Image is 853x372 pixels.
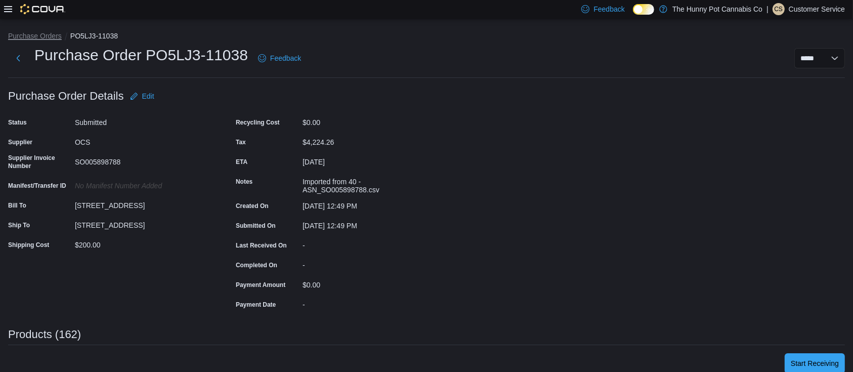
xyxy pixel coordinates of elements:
[774,3,783,15] span: CS
[236,261,277,269] label: Completed On
[303,297,438,309] div: -
[236,118,280,127] label: Recycling Cost
[75,134,210,146] div: OCS
[766,3,769,15] p: |
[236,301,276,309] label: Payment Date
[8,31,845,43] nav: An example of EuiBreadcrumbs
[254,48,305,68] a: Feedback
[75,114,210,127] div: Submitted
[236,222,276,230] label: Submitted On
[70,32,118,40] button: PO5LJ3-11038
[8,48,28,68] button: Next
[8,221,30,229] label: Ship To
[789,3,845,15] p: Customer Service
[75,217,210,229] div: [STREET_ADDRESS]
[75,154,210,166] div: SO005898788
[303,257,438,269] div: -
[303,154,438,166] div: [DATE]
[672,3,762,15] p: The Hunny Pot Cannabis Co
[8,154,71,170] label: Supplier Invoice Number
[20,4,65,14] img: Cova
[8,138,32,146] label: Supplier
[8,241,49,249] label: Shipping Cost
[303,198,438,210] div: [DATE] 12:49 PM
[34,45,248,65] h1: Purchase Order PO5LJ3-11038
[236,281,285,289] label: Payment Amount
[236,138,246,146] label: Tax
[303,218,438,230] div: [DATE] 12:49 PM
[270,53,301,63] span: Feedback
[303,237,438,250] div: -
[236,202,269,210] label: Created On
[8,90,124,102] h3: Purchase Order Details
[126,86,158,106] button: Edit
[236,158,247,166] label: ETA
[773,3,785,15] div: Customer Service
[75,197,210,210] div: [STREET_ADDRESS]
[593,4,624,14] span: Feedback
[236,178,252,186] label: Notes
[633,4,654,15] input: Dark Mode
[8,32,62,40] button: Purchase Orders
[142,91,154,101] span: Edit
[8,182,66,190] label: Manifest/Transfer ID
[791,358,839,368] span: Start Receiving
[8,328,81,341] h3: Products (162)
[303,174,438,194] div: Imported from 40 - ASN_SO005898788.csv
[303,134,438,146] div: $4,224.26
[8,201,26,210] label: Bill To
[75,237,210,249] div: $200.00
[303,277,438,289] div: $0.00
[75,178,210,190] div: No Manifest Number added
[236,241,287,250] label: Last Received On
[303,114,438,127] div: $0.00
[8,118,27,127] label: Status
